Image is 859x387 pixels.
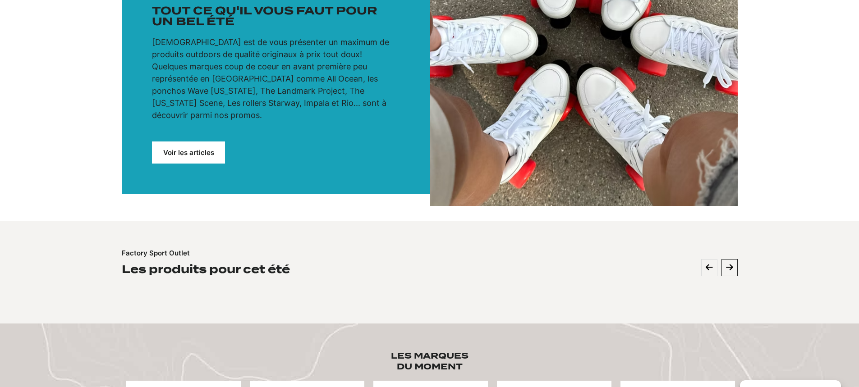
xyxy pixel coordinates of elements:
[152,5,399,27] h1: Tout ce qu'il vous faut pour un bel été
[122,262,290,276] h2: Les produits pour cet été
[122,248,190,259] p: Factory Sport Outlet
[384,351,476,372] h2: Les marques du moment
[152,141,225,164] a: Voir les articles
[152,36,399,121] p: [DEMOGRAPHIC_DATA] est de vous présenter un maximum de produits outdoors de qualité originaux à p...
